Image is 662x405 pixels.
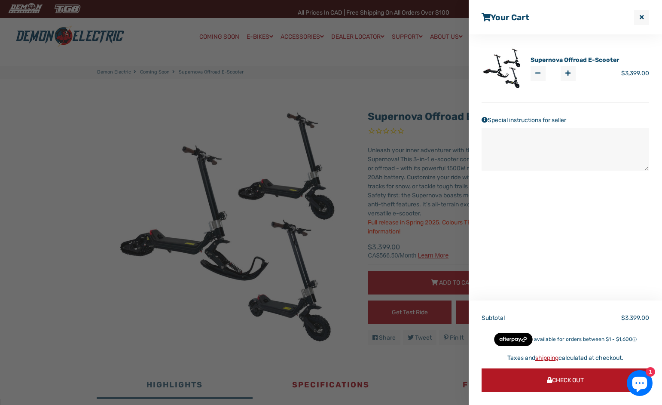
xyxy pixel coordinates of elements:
[624,370,655,398] inbox-online-store-chat: Shopify online store chat
[482,12,529,22] a: Your cart
[565,313,649,322] p: $3,399.00
[547,377,584,384] span: Check Out
[561,66,576,81] button: Increase item quantity by one
[535,354,558,362] a: shipping
[482,47,524,89] img: Supernova Offroad E-Scooter
[621,70,649,77] span: $3,399.00
[482,368,649,392] button: Check Out
[531,66,576,81] input: quantity
[482,116,649,125] label: Special instructions for seller
[482,313,565,322] p: Subtotal
[482,353,649,362] p: Taxes and calculated at checkout.
[531,55,619,64] a: Supernova Offroad E-Scooter
[531,66,546,81] button: Reduce item quantity by one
